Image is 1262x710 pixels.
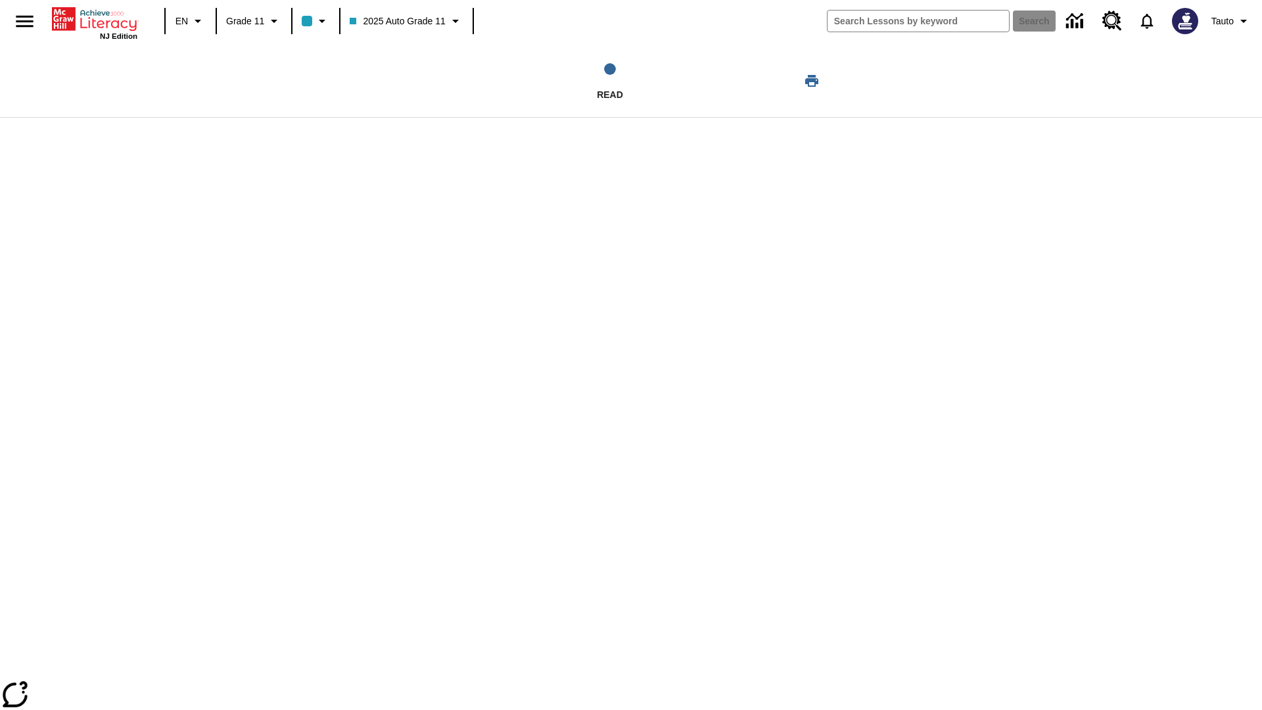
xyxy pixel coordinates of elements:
span: EN [175,14,188,28]
button: Class: 2025 Auto Grade 11, Select your class [344,9,468,33]
button: Read step 1 of 1 [440,45,780,117]
input: search field [828,11,1009,32]
span: 2025 Auto Grade 11 [350,14,445,28]
span: Tauto [1211,14,1234,28]
span: Read [597,89,623,100]
div: Home [52,5,137,40]
button: Grade: Grade 11, Select a grade [221,9,287,33]
span: Grade 11 [226,14,264,28]
button: Profile/Settings [1206,9,1257,33]
img: Avatar [1172,8,1198,34]
a: Notifications [1130,4,1164,38]
button: Class color is light blue. Change class color [296,9,335,33]
button: Open side menu [5,2,44,41]
a: Data Center [1058,3,1094,39]
a: Resource Center, Will open in new tab [1094,3,1130,39]
span: NJ Edition [100,32,137,40]
button: Print [791,69,833,93]
button: Language: EN, Select a language [170,9,212,33]
button: Select a new avatar [1164,4,1206,38]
